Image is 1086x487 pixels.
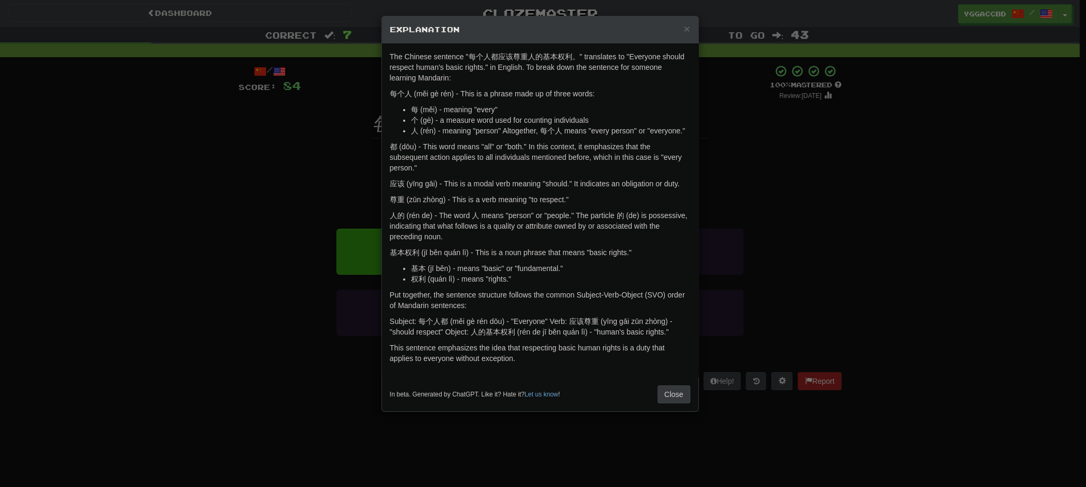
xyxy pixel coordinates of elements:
[390,390,560,399] small: In beta. Generated by ChatGPT. Like it? Hate it? !
[658,385,690,403] button: Close
[390,316,690,337] p: Subject: 每个人都 (měi gè rén dōu) - "Everyone" Verb: 应该尊重 (yīng gāi zūn zhòng) - "should respect" Ob...
[390,88,690,99] p: 每个人 (měi gè rén) - This is a phrase made up of three words:
[390,178,690,189] p: 应该 (yīng gāi) - This is a modal verb meaning "should." It indicates an obligation or duty.
[390,24,690,35] h5: Explanation
[683,23,690,34] button: Close
[411,104,690,115] li: 每 (měi) - meaning "every"
[390,51,690,83] p: The Chinese sentence "每个人都应该尊重人的基本权利。" translates to "Everyone should respect human's basic right...
[390,194,690,205] p: 尊重 (zūn zhòng) - This is a verb meaning "to respect."
[683,23,690,35] span: ×
[390,247,690,258] p: 基本权利 (jī běn quán lì) - This is a noun phrase that means "basic rights."
[390,210,690,242] p: 人的 (rén de) - The word 人 means "person" or "people." The particle 的 (de) is possessive, indicatin...
[411,274,690,284] li: 权利 (quán lì) - means "rights."
[390,290,690,311] p: Put together, the sentence structure follows the common Subject-Verb-Object (SVO) order of Mandar...
[411,115,690,125] li: 个 (gè) - a measure word used for counting individuals
[390,342,690,364] p: This sentence emphasizes the idea that respecting basic human rights is a duty that applies to ev...
[411,125,690,136] li: 人 (rén) - meaning "person" Altogether, 每个人 means "every person" or "everyone."
[411,263,690,274] li: 基本 (jī běn) - means "basic" or "fundamental."
[390,141,690,173] p: 都 (dōu) - This word means "all" or "both." In this context, it emphasizes that the subsequent act...
[525,391,558,398] a: Let us know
